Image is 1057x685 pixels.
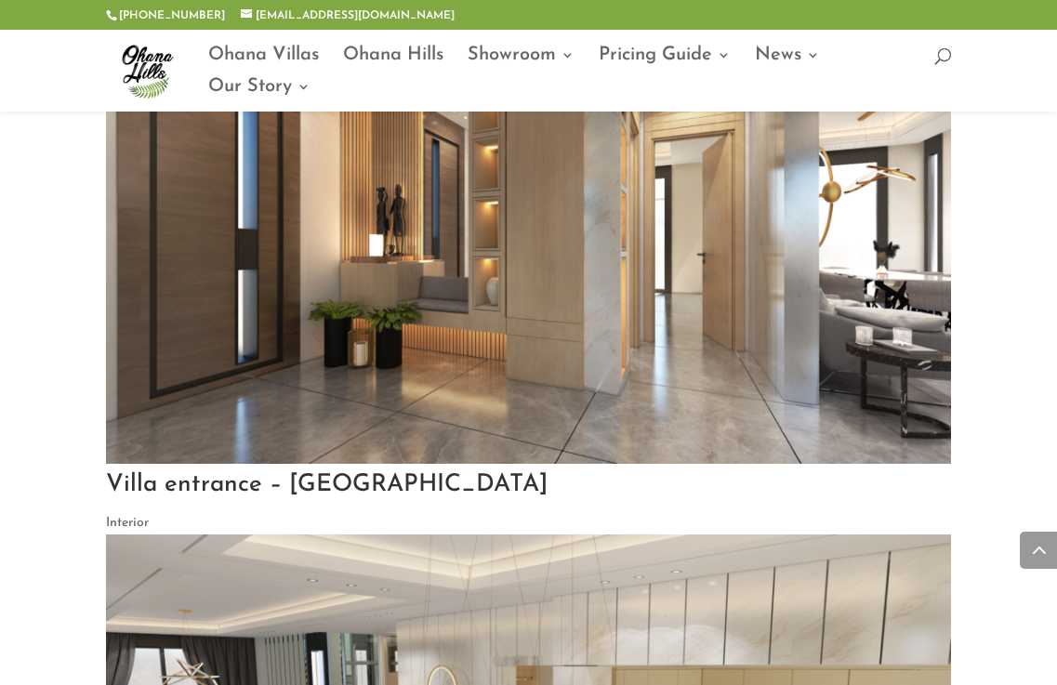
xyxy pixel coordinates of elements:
a: Showroom [468,48,575,80]
a: News [755,48,820,80]
a: Villa entrance – [GEOGRAPHIC_DATA] [106,472,548,497]
a: Ohana Hills [343,48,443,80]
a: [EMAIL_ADDRESS][DOMAIN_NAME] [241,10,455,21]
a: Pricing Guide [599,48,731,80]
a: Ohana Villas [208,48,319,80]
img: ohana-hills [110,33,184,108]
a: Our Story [208,80,310,112]
a: Interior [106,516,149,530]
a: [PHONE_NUMBER] [119,10,225,21]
